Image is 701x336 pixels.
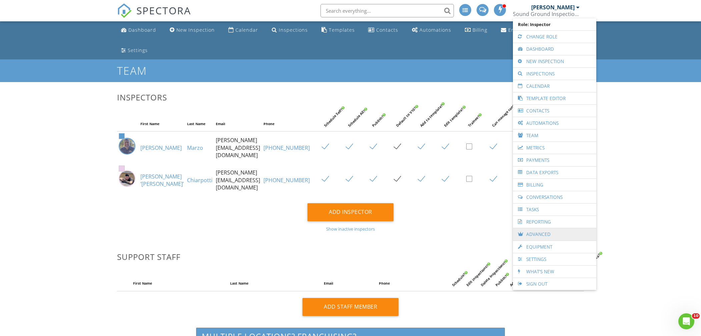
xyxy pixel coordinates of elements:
[498,24,543,36] a: Email Queue
[465,247,506,288] div: Edit inspections?
[347,87,388,128] div: Schedule All?
[508,27,540,33] div: Email Queue
[377,276,439,291] th: Phone
[516,43,593,55] a: Dashboard
[117,9,191,23] a: SPECTORA
[226,24,261,36] a: Calendar
[262,116,311,131] th: Phone
[420,27,451,33] div: Automations
[119,170,135,187] img: img_3248.jpeg
[516,117,593,129] a: Automations
[119,138,135,154] img: img_3903.jpg
[228,276,322,291] th: Last Name
[128,47,148,53] div: Settings
[531,4,575,11] div: [PERSON_NAME]
[516,278,593,290] a: Sign Out
[235,27,258,33] div: Calendar
[214,116,262,131] th: Email
[376,27,398,33] div: Contacts
[117,252,584,261] h3: Support Staff
[451,247,492,288] div: Schedule?
[516,18,593,30] span: Role: Inspector
[140,173,184,188] a: [PERSON_NAME] ‘[PERSON_NAME]’
[516,80,593,92] a: Calendar
[491,87,532,128] div: Can manage contacts?
[516,68,593,80] a: Inspections
[516,55,593,67] a: New Inspection
[516,241,593,253] a: Equipment
[187,144,203,151] a: Marzo
[117,3,132,18] img: The Best Home Inspection Software - Spectora
[140,144,182,151] a: [PERSON_NAME]
[516,216,593,228] a: Reporting
[131,276,228,291] th: First Name
[263,144,310,151] a: [PHONE_NUMBER]
[473,27,487,33] div: Billing
[678,313,694,329] iframe: Intercom live chat
[516,266,593,278] a: What's New
[516,129,593,141] a: Team
[136,3,191,17] span: SPECTORA
[513,11,580,17] div: Sound Ground Inspections
[322,276,377,291] th: Email
[516,142,593,154] a: Metrics
[467,87,508,128] div: Trainee?
[462,24,490,36] a: Billing
[117,65,584,76] h1: Team
[320,4,454,17] input: Search everything...
[409,24,454,36] a: Automations (Advanced)
[443,87,484,128] div: Edit template?
[692,313,700,319] span: 10
[302,298,399,316] div: Add Staff Member
[187,177,212,184] a: Chiarpotti
[319,24,358,36] a: Templates
[214,164,262,196] td: [PERSON_NAME][EMAIL_ADDRESS][DOMAIN_NAME]
[329,27,355,33] div: Templates
[516,154,593,166] a: Payments
[395,87,436,128] div: Default to V10?
[167,24,217,36] a: New Inspection
[269,24,310,36] a: Inspections
[371,87,412,128] div: Publish?
[185,116,214,131] th: Last Name
[516,31,593,43] a: Change Role
[480,247,521,288] div: Delete inspections?
[117,226,584,232] div: Show inactive inspectors
[366,24,401,36] a: Contacts
[323,87,364,128] div: Schedule Self?
[581,247,622,288] div: Admin?
[128,27,156,33] div: Dashboard
[279,27,308,33] div: Inspections
[516,179,593,191] a: Billing
[118,44,150,57] a: Settings
[214,131,262,164] td: [PERSON_NAME][EMAIL_ADDRESS][DOMAIN_NAME]
[516,253,593,265] a: Settings
[516,105,593,117] a: Contacts
[516,92,593,104] a: Template Editor
[516,228,593,241] a: Advanced
[516,191,593,203] a: Conversations
[263,177,310,184] a: [PHONE_NUMBER]
[516,204,593,216] a: Tasks
[118,24,159,36] a: Dashboard
[307,203,394,221] div: Add Inspector
[139,116,185,131] th: First Name
[419,87,460,128] div: Add to template?
[516,166,593,179] a: Data Exports
[117,93,584,102] h3: Inspectors
[176,27,215,33] div: New Inspection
